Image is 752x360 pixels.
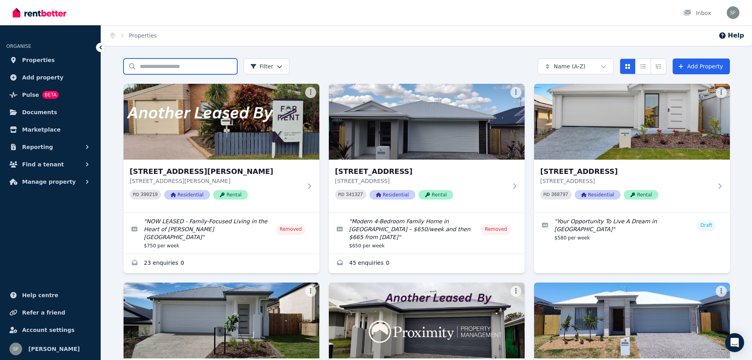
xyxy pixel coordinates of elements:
button: Expanded list view [651,58,666,74]
span: ORGANISE [6,43,31,49]
a: 5 Appledore St, Bracken Ridge[STREET_ADDRESS][PERSON_NAME][STREET_ADDRESS][PERSON_NAME]PID 390219... [124,84,319,212]
div: Inbox [683,9,711,17]
a: Edit listing: Modern 4-Bedroom Family Home in Park Ridge – $650/week and then $665 from 5 Aug 2025 [329,213,525,254]
h3: [STREET_ADDRESS] [540,166,713,177]
img: 9 Shanti Ln, Morayfield [329,283,525,358]
a: Add property [6,70,94,85]
button: More options [305,286,316,297]
span: Rental [213,190,248,200]
span: Documents [22,107,57,117]
img: Scott Ferguson [9,343,22,355]
a: Account settings [6,322,94,338]
span: Name (A-Z) [554,62,586,70]
button: Card view [620,58,636,74]
span: Residential [575,190,621,200]
button: Filter [244,58,290,74]
span: Add property [22,73,64,82]
img: 8 Sunset Cct, Flagstone [534,84,730,160]
p: [STREET_ADDRESS] [335,177,507,185]
span: Refer a friend [22,308,65,317]
button: Help [718,31,744,40]
small: PID [338,192,345,197]
button: More options [305,87,316,98]
a: Enquiries for 5 Appledore St, Bracken Ridge [124,254,319,273]
a: 8 Sunset Cct, Flagstone[STREET_ADDRESS][STREET_ADDRESS]PID 368797ResidentialRental [534,84,730,212]
a: Help centre [6,287,94,303]
small: PID [133,192,139,197]
div: View options [620,58,666,74]
button: More options [510,87,521,98]
h3: [STREET_ADDRESS] [335,166,507,177]
span: Rental [418,190,453,200]
button: Manage property [6,174,94,190]
span: Account settings [22,325,75,335]
span: Residential [369,190,415,200]
a: Properties [6,52,94,68]
img: 6 Kestrel Road, Park Ridge [329,84,525,160]
nav: Breadcrumb [101,25,166,46]
a: Edit listing: Your Opportunity To Live A Dream in Flagstone [534,213,730,246]
a: Documents [6,104,94,120]
p: [STREET_ADDRESS] [540,177,713,185]
a: Add Property [673,58,730,74]
a: Marketplace [6,122,94,138]
div: Open Intercom Messenger [725,333,744,352]
code: 390219 [141,192,158,198]
span: Marketplace [22,125,60,134]
button: Reporting [6,139,94,155]
button: Find a tenant [6,156,94,172]
span: Residential [164,190,210,200]
span: [PERSON_NAME] [28,344,80,354]
span: Pulse [22,90,39,100]
button: More options [510,286,521,297]
img: 5 Appledore St, Bracken Ridge [124,84,319,160]
span: Find a tenant [22,160,64,169]
button: Name (A-Z) [538,58,613,74]
img: Scott Ferguson [727,6,739,19]
img: 12 Diamond Drive, Yarrabilba [534,283,730,358]
a: Enquiries for 6 Kestrel Road, Park Ridge [329,254,525,273]
small: PID [544,192,550,197]
span: Reporting [22,142,53,152]
a: PulseBETA [6,87,94,103]
span: Help centre [22,290,58,300]
a: 6 Kestrel Road, Park Ridge[STREET_ADDRESS][STREET_ADDRESS]PID 341327ResidentialRental [329,84,525,212]
span: BETA [42,91,59,99]
h3: [STREET_ADDRESS][PERSON_NAME] [130,166,302,177]
a: Refer a friend [6,305,94,320]
img: 9 Mallow Court, Collingwood Park [124,283,319,358]
img: RentBetter [13,7,66,19]
button: Compact list view [635,58,651,74]
span: Rental [624,190,658,200]
code: 368797 [551,192,568,198]
span: Filter [250,62,274,70]
a: Edit listing: NOW LEASED - Family-Focused Living in the Heart of Bracken Ridge [124,213,319,254]
button: More options [716,286,727,297]
span: Properties [22,55,55,65]
a: Properties [129,32,157,39]
button: More options [716,87,727,98]
p: [STREET_ADDRESS][PERSON_NAME] [130,177,302,185]
span: Manage property [22,177,76,187]
code: 341327 [346,192,363,198]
